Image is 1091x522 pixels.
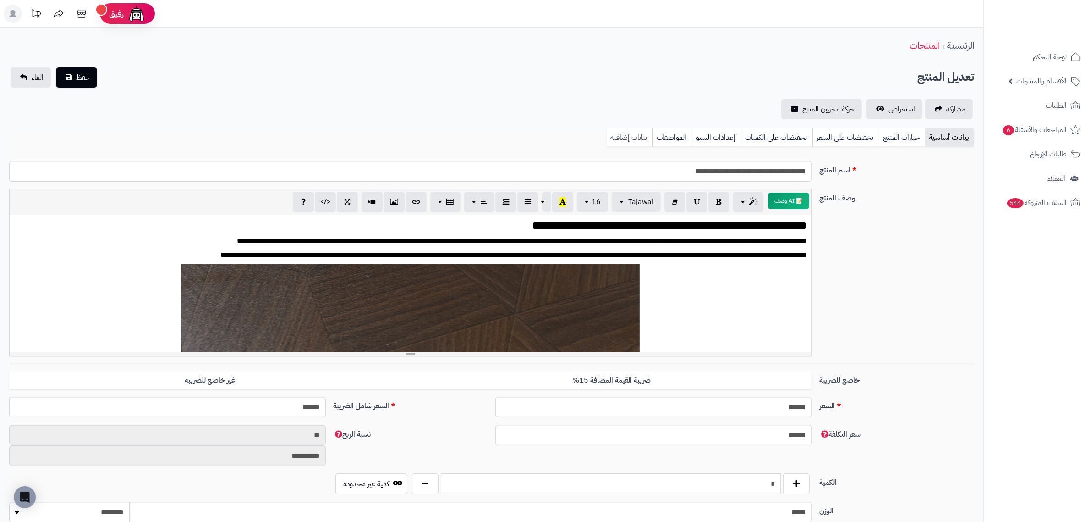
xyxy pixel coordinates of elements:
img: logo-2.png [1029,9,1082,28]
a: الطلبات [989,94,1086,117]
a: المنتجات [910,39,940,52]
span: السلات المتروكة [1006,196,1067,209]
span: رفيق [109,8,124,19]
a: بيانات أساسية [925,128,974,147]
span: حفظ [76,72,90,83]
a: إعدادات السيو [692,128,741,147]
span: نسبة الربح [333,429,371,440]
span: 6 [1003,125,1014,136]
label: وصف المنتج [816,189,978,204]
span: 16 [592,196,601,207]
a: استعراض [866,99,922,119]
span: حركة مخزون المنتج [802,104,855,115]
label: السعر شامل الضريبة [329,397,492,411]
div: Open Intercom Messenger [14,486,36,508]
label: الكمية [816,473,978,488]
a: حركة مخزون المنتج [781,99,862,119]
h2: تعديل المنتج [917,68,974,87]
span: Tajawal [628,196,653,207]
span: الأقسام والمنتجات [1016,75,1067,88]
span: الطلبات [1046,99,1067,112]
img: ai-face.png [127,5,146,23]
button: Tajawal [612,192,661,212]
span: المراجعات والأسئلة [1002,123,1067,136]
span: العملاء [1047,172,1065,185]
span: طلبات الإرجاع [1030,148,1067,161]
button: 📝 AI وصف [768,193,809,209]
a: المراجعات والأسئلة6 [989,119,1086,141]
button: حفظ [56,67,97,88]
label: خاضع للضريبة [816,371,978,386]
a: الغاء [11,67,51,88]
label: اسم المنتج [816,161,978,176]
span: لوحة التحكم [1033,50,1067,63]
span: الغاء [32,72,44,83]
a: المواصفات [652,128,692,147]
label: الوزن [816,502,978,516]
a: لوحة التحكم [989,46,1086,68]
a: العملاء [989,167,1086,189]
a: تخفيضات على السعر [812,128,879,147]
a: خيارات المنتج [879,128,925,147]
span: مشاركه [946,104,965,115]
a: مشاركه [925,99,973,119]
span: استعراض [888,104,915,115]
button: 16 [577,192,608,212]
span: 544 [1006,198,1024,209]
a: طلبات الإرجاع [989,143,1086,165]
a: بيانات إضافية [607,128,652,147]
span: سعر التكلفة [819,429,861,440]
label: السعر [816,397,978,411]
a: تحديثات المنصة [24,5,47,25]
label: غير خاضع للضريبه [9,371,411,390]
a: الرئيسية [947,39,974,52]
a: تخفيضات على الكميات [741,128,812,147]
a: السلات المتروكة544 [989,192,1086,214]
label: ضريبة القيمة المضافة 15% [411,371,812,390]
